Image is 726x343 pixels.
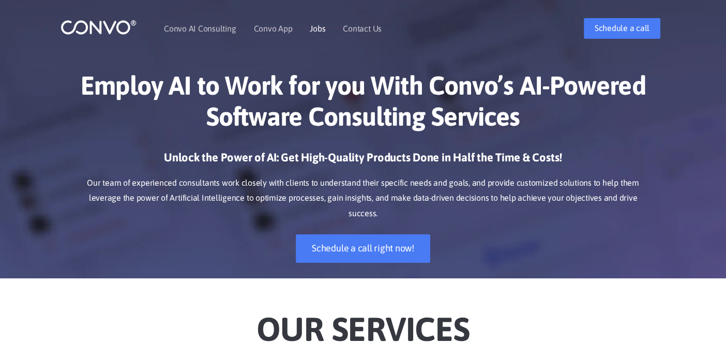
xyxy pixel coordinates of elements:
h3: Unlock the Power of AI: Get High-Quality Products Done in Half the Time & Costs! [76,150,650,173]
a: Schedule a call right now! [296,234,430,263]
a: Jobs [310,24,325,33]
a: Contact Us [343,24,382,33]
p: Our team of experienced consultants work closely with clients to understand their specific needs ... [76,175,650,222]
a: Convo App [253,24,292,33]
a: Schedule a call [584,18,660,39]
h1: Employ AI to Work for you With Convo’s AI-Powered Software Consulting Services [76,70,650,140]
img: logo_1.png [61,19,137,35]
a: Convo AI Consulting [164,24,236,33]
